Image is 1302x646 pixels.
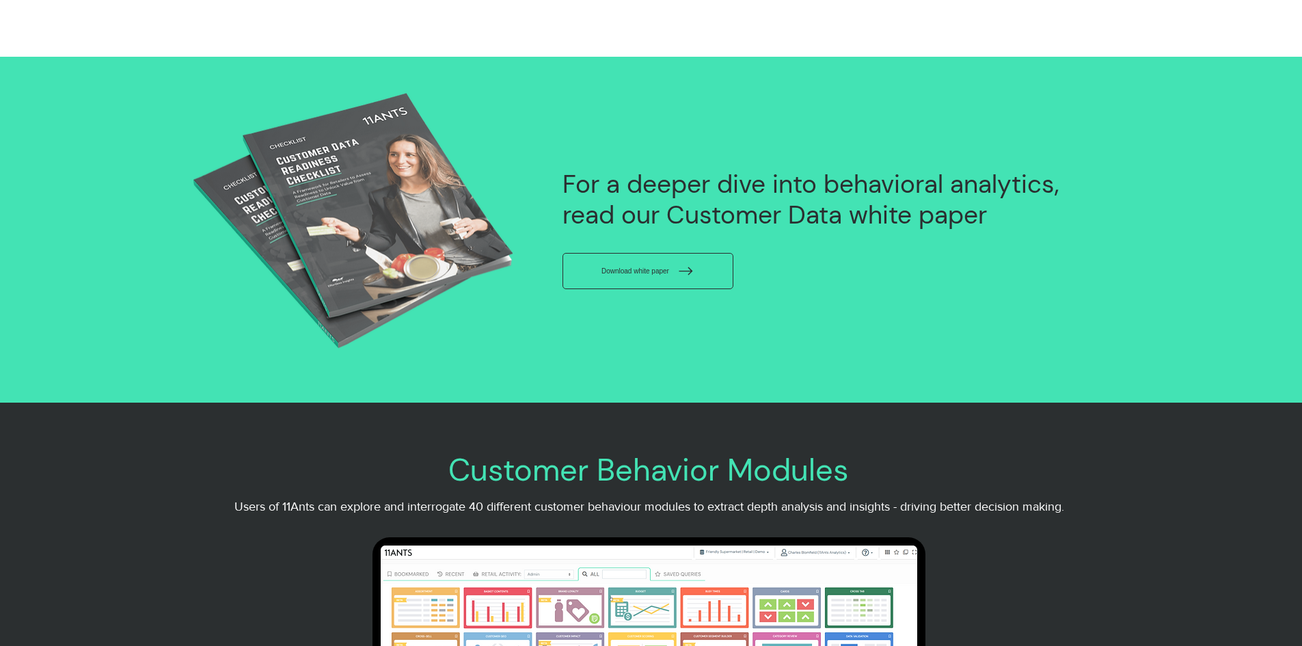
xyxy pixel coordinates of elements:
[163,85,545,375] img: Customer Data Readiness Checklist.png
[562,253,734,289] a: Download white paper
[234,497,1064,517] p: Users of 11Ants can explore and interrogate 40 different customer behaviour modules to extract de...
[601,267,669,275] span: Download white paper
[562,167,1059,230] span: For a deeper dive into behavioral analytics, read our Customer Data white paper
[448,450,849,490] span: Customer Behavior Modules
